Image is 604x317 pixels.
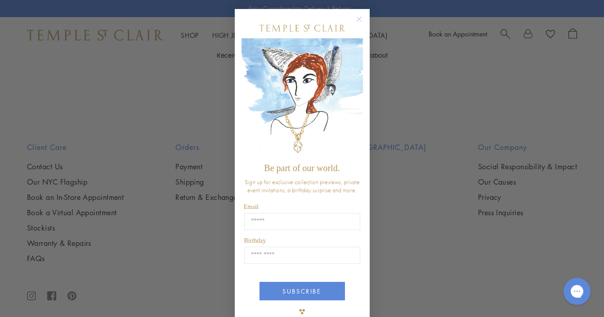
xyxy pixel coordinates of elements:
iframe: Gorgias live chat messenger [559,275,595,308]
button: Close dialog [358,18,369,29]
img: Temple St. Clair [259,25,345,32]
span: Email [244,204,259,210]
span: Sign up for exclusive collection previews, private event invitations, a birthday surprise and more. [245,178,360,194]
span: Birthday [244,237,266,244]
input: Email [244,213,360,230]
button: SUBSCRIBE [259,282,345,300]
span: Be part of our world. [264,163,340,173]
img: c4a9eb12-d91a-4d4a-8ee0-386386f4f338.jpeg [242,38,363,158]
